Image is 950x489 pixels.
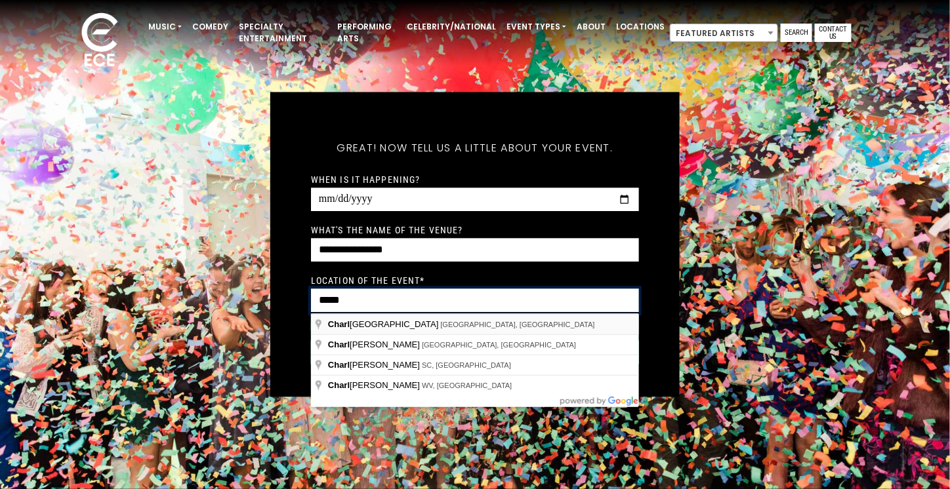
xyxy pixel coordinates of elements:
[422,341,576,349] span: [GEOGRAPHIC_DATA], [GEOGRAPHIC_DATA]
[143,16,187,38] a: Music
[328,360,422,370] span: [PERSON_NAME]
[328,319,350,329] span: Charl
[670,24,778,42] span: Featured Artists
[328,380,422,390] span: [PERSON_NAME]
[328,319,441,329] span: [GEOGRAPHIC_DATA]
[328,360,350,370] span: Charl
[311,275,425,287] label: Location of the event
[328,340,422,349] span: [PERSON_NAME]
[234,16,332,50] a: Specialty Entertainment
[332,16,402,50] a: Performing Arts
[781,24,812,42] a: Search
[815,24,852,42] a: Contact Us
[311,174,421,186] label: When is it happening?
[328,380,350,390] span: Charl
[67,9,133,73] img: ece_new_logo_whitev2-1.png
[611,16,670,38] a: Locations
[571,16,611,38] a: About
[402,16,501,38] a: Celebrity/National
[441,321,595,328] span: [GEOGRAPHIC_DATA], [GEOGRAPHIC_DATA]
[422,361,511,369] span: SC, [GEOGRAPHIC_DATA]
[187,16,234,38] a: Comedy
[422,381,512,389] span: WV, [GEOGRAPHIC_DATA]
[328,340,350,349] span: Charl
[671,24,777,43] span: Featured Artists
[501,16,571,38] a: Event Types
[311,125,639,172] h5: Great! Now tell us a little about your event.
[311,225,463,237] label: What's the name of the venue?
